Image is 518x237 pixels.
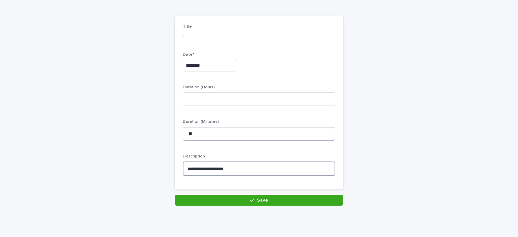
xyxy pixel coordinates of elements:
button: Save [175,195,343,206]
span: Duration (Minutes) [183,120,219,124]
span: Save [257,198,268,203]
span: Title [183,25,192,29]
span: Description [183,154,205,158]
span: Duration (Hours) [183,85,215,89]
span: Date [183,53,194,57]
p: - [183,32,335,39]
